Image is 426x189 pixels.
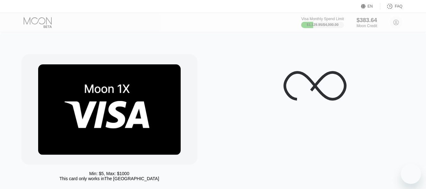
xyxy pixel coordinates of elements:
div: Min: $ 5 , Max: $ 1000 [89,171,129,176]
div: $1,129.95 / $4,000.00 [307,23,339,27]
iframe: Button to launch messaging window [401,164,421,184]
div: FAQ [380,3,402,9]
div: EN [368,4,373,9]
div: EN [361,3,380,9]
div: FAQ [395,4,402,9]
div: This card only works in The [GEOGRAPHIC_DATA] [59,176,159,181]
div: Visa Monthly Spend Limit [301,17,344,21]
div: Visa Monthly Spend Limit$1,129.95/$4,000.00 [301,17,344,28]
